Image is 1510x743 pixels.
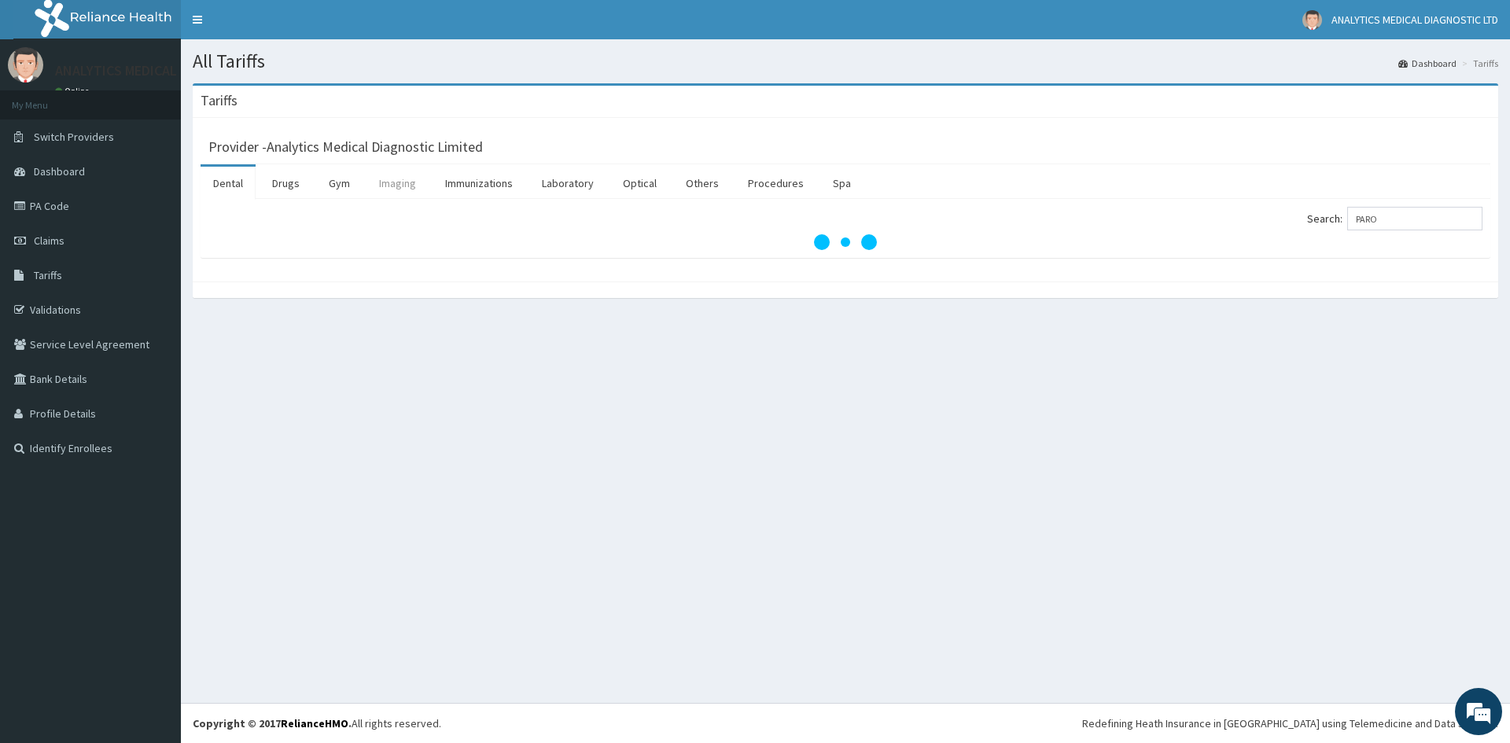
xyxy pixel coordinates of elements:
[1458,57,1498,70] li: Tariffs
[366,167,429,200] a: Imaging
[55,86,93,97] a: Online
[181,703,1510,743] footer: All rights reserved.
[673,167,731,200] a: Others
[193,51,1498,72] h1: All Tariffs
[1331,13,1498,27] span: ANALYTICS MEDICAL DIAGNOSTIC LTD
[34,268,62,282] span: Tariffs
[34,130,114,144] span: Switch Providers
[1347,207,1482,230] input: Search:
[260,167,312,200] a: Drugs
[316,167,363,200] a: Gym
[201,167,256,200] a: Dental
[208,140,483,154] h3: Provider - Analytics Medical Diagnostic Limited
[610,167,669,200] a: Optical
[1398,57,1457,70] a: Dashboard
[529,167,606,200] a: Laboratory
[820,167,864,200] a: Spa
[55,64,282,78] p: ANALYTICS MEDICAL DIAGNOSTIC LTD
[433,167,525,200] a: Immunizations
[193,716,352,730] strong: Copyright © 2017 .
[1082,715,1498,731] div: Redefining Heath Insurance in [GEOGRAPHIC_DATA] using Telemedicine and Data Science!
[1302,10,1322,30] img: User Image
[814,211,877,274] svg: audio-loading
[1307,207,1482,230] label: Search:
[735,167,816,200] a: Procedures
[281,716,348,730] a: RelianceHMO
[34,164,85,178] span: Dashboard
[34,234,64,248] span: Claims
[201,94,238,108] h3: Tariffs
[8,47,43,83] img: User Image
